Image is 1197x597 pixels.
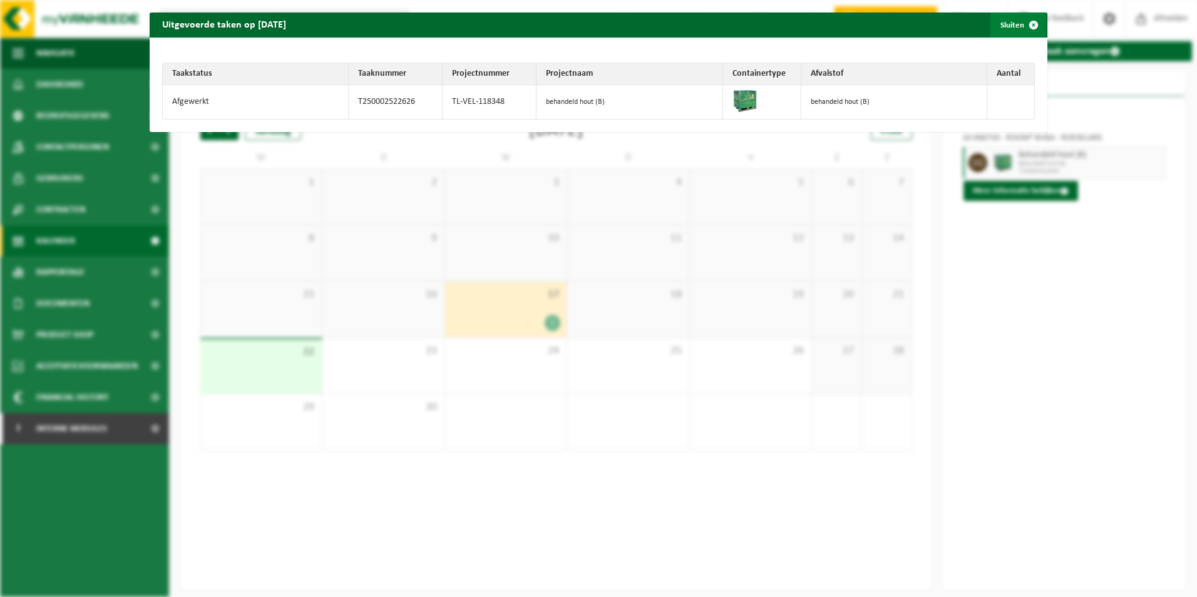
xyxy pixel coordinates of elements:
[987,63,1034,85] th: Aantal
[150,13,299,36] h2: Uitgevoerde taken op [DATE]
[349,85,443,119] td: T250002522626
[443,85,537,119] td: TL-VEL-118348
[990,13,1046,38] button: Sluiten
[723,63,801,85] th: Containertype
[801,63,987,85] th: Afvalstof
[163,63,349,85] th: Taakstatus
[537,63,722,85] th: Projectnaam
[801,85,987,119] td: behandeld hout (B)
[163,85,349,119] td: Afgewerkt
[443,63,537,85] th: Projectnummer
[349,63,443,85] th: Taaknummer
[732,88,758,113] img: PB-HB-1400-HPE-GN-01
[537,85,722,119] td: behandeld hout (B)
